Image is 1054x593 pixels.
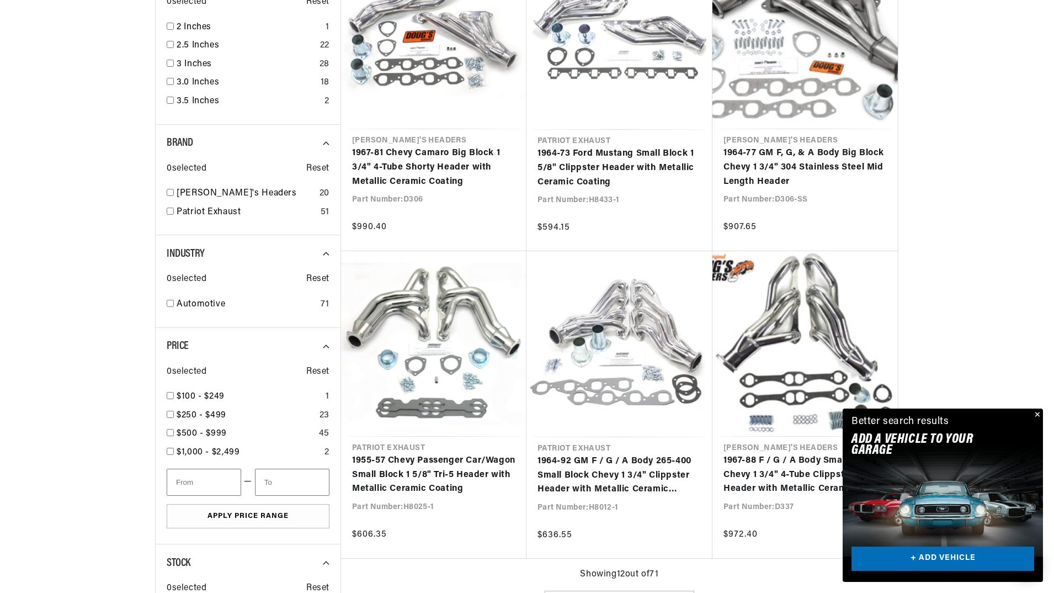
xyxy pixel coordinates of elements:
div: 2 [324,94,329,109]
div: 1 [326,390,329,404]
div: Better search results [851,414,949,430]
a: 3 Inches [177,57,315,72]
div: 45 [319,427,329,441]
a: 2.5 Inches [177,39,316,53]
span: 0 selected [167,365,206,379]
a: 1967-88 F / G / A Body Small Block Chevy 1 3/4" 4-Tube Clippster Header with Metallic Ceramic Coa... [723,454,887,496]
a: 3.5 Inches [177,94,320,109]
div: 71 [321,298,329,312]
span: Stock [167,558,190,569]
a: + ADD VEHICLE [851,547,1034,571]
span: Brand [167,137,193,149]
input: From [167,469,241,496]
span: $500 - $999 [177,429,227,438]
a: 1964-92 GM F / G / A Body 265-400 Small Block Chevy 1 3/4" Clippster Header with Metallic Ceramic... [537,454,701,497]
div: 2 [324,446,329,460]
a: 1964-73 Ford Mustang Small Block 1 5/8" Clippster Header with Metallic Ceramic Coating [537,147,701,189]
span: Reset [306,162,329,176]
a: 1955-57 Chevy Passenger Car/Wagon Small Block 1 5/8" Tri-5 Header with Metallic Ceramic Coating [352,454,515,496]
div: 1 [326,20,329,35]
span: Reset [306,365,329,379]
div: 28 [320,57,329,72]
span: Reset [306,272,329,287]
a: 3.0 Inches [177,76,316,90]
span: 0 selected [167,162,206,176]
a: 1967-81 Chevy Camaro Big Block 1 3/4" 4-Tube Shorty Header with Metallic Ceramic Coating [352,146,515,189]
span: $1,000 - $2,499 [177,448,240,457]
a: 2 Inches [177,20,321,35]
span: 0 selected [167,272,206,287]
span: Price [167,341,189,352]
span: Showing 12 out of 71 [580,568,658,582]
a: 1964-77 GM F, G, & A Body Big Block Chevy 1 3/4" 304 Stainless Steel Mid Length Header [723,146,887,189]
button: Apply Price Range [167,504,329,529]
span: — [244,475,252,489]
div: 23 [320,409,329,423]
div: 18 [321,76,329,90]
a: Automotive [177,298,316,312]
div: 51 [321,205,329,220]
span: Industry [167,248,205,260]
h2: Add A VEHICLE to your garage [851,434,1007,457]
div: 20 [320,187,329,201]
input: To [255,469,329,496]
a: [PERSON_NAME]'s Headers [177,187,315,201]
a: Patriot Exhaust [177,205,316,220]
button: Close [1030,409,1043,422]
div: 22 [320,39,329,53]
span: $250 - $499 [177,411,226,420]
span: $100 - $249 [177,392,225,401]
